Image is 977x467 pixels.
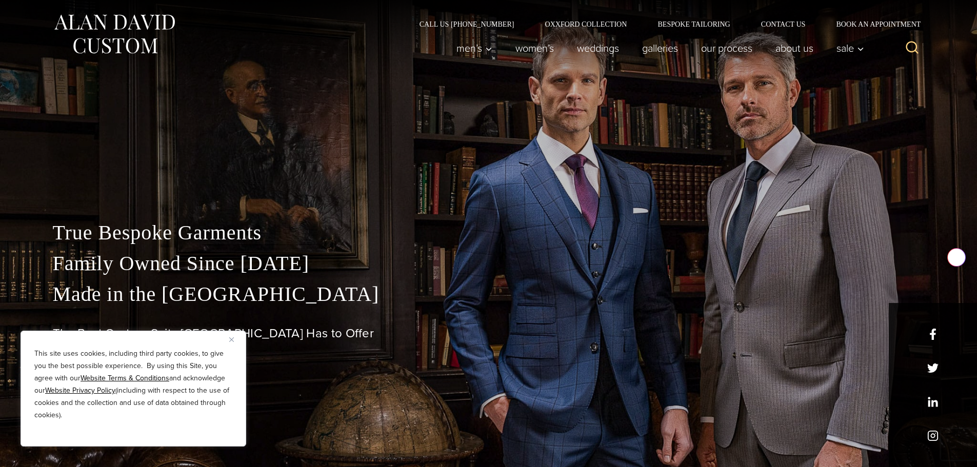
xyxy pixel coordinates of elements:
[642,21,745,28] a: Bespoke Tailoring
[34,348,232,421] p: This site uses cookies, including third party cookies, to give you the best possible experience. ...
[529,21,642,28] a: Oxxford Collection
[689,38,764,58] a: Our Process
[504,38,565,58] a: Women’s
[53,217,925,310] p: True Bespoke Garments Family Owned Since [DATE] Made in the [GEOGRAPHIC_DATA]
[456,43,492,53] span: Men’s
[229,337,234,342] img: Close
[764,38,825,58] a: About Us
[900,36,925,60] button: View Search Form
[445,38,869,58] nav: Primary Navigation
[630,38,689,58] a: Galleries
[404,21,530,28] a: Call Us [PHONE_NUMBER]
[53,11,176,57] img: Alan David Custom
[404,21,925,28] nav: Secondary Navigation
[836,43,864,53] span: Sale
[229,333,242,346] button: Close
[81,373,169,383] a: Website Terms & Conditions
[565,38,630,58] a: weddings
[746,21,821,28] a: Contact Us
[53,326,925,341] h1: The Best Custom Suits [GEOGRAPHIC_DATA] Has to Offer
[821,21,924,28] a: Book an Appointment
[45,385,115,396] a: Website Privacy Policy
